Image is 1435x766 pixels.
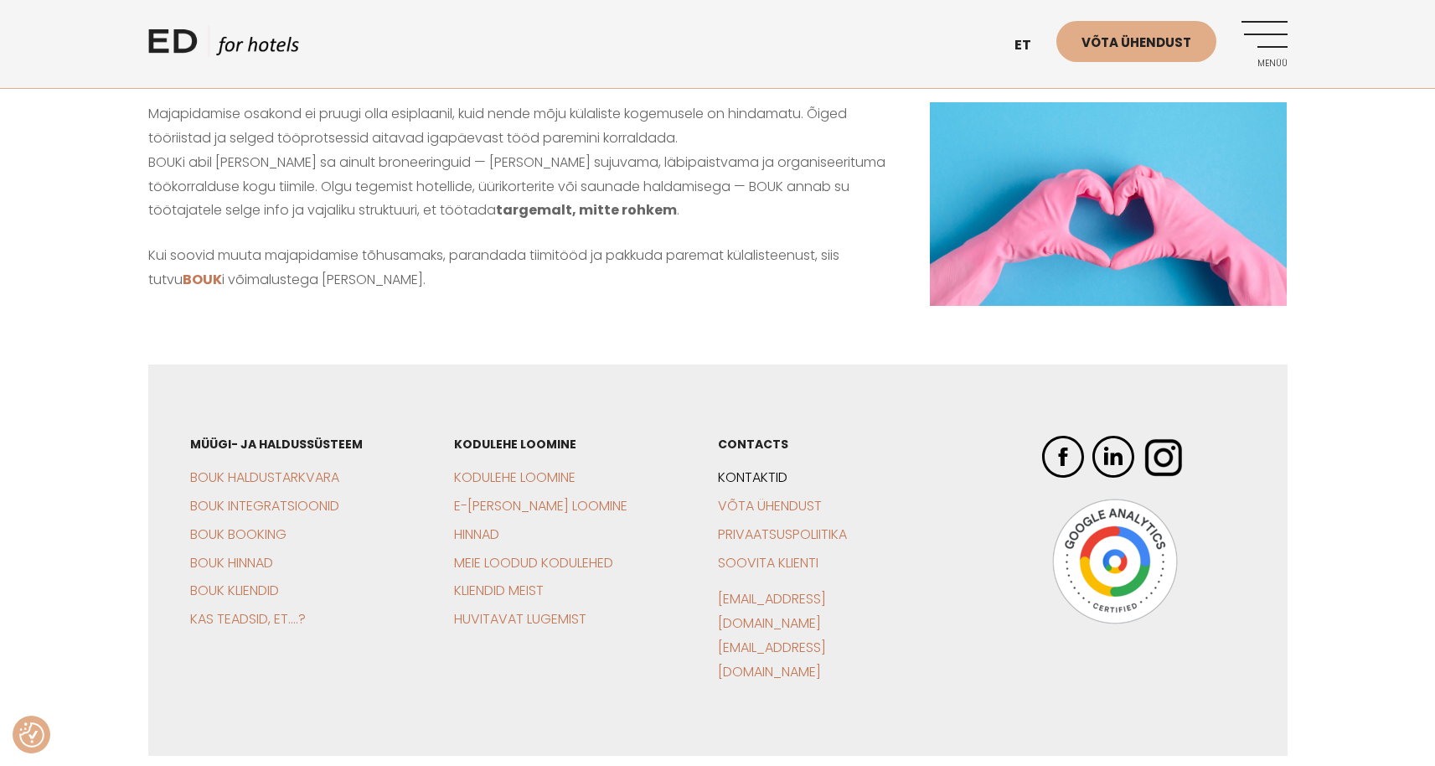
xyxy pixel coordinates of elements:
a: Privaatsuspoliitika [718,525,847,544]
img: ED Hotels Facebook [1042,436,1084,478]
a: Võta ühendust [718,496,822,515]
a: Kliendid meist [454,581,544,600]
img: Revisit consent button [19,722,44,748]
img: AdobeStock_327141737-scaled-e1755798033374.jpeg [930,102,1288,306]
a: Võta ühendust [1056,21,1216,62]
p: Majapidamise osakond ei pruugi olla esiplaanil, kuid nende mõju külaliste kogemusele on hindamatu... [148,102,896,223]
a: et [1006,25,1056,66]
a: Soovita klienti [718,553,818,572]
a: Meie loodud kodulehed [454,553,613,572]
a: Kas teadsid, et….? [190,609,306,629]
a: Kontaktid [718,468,787,487]
a: BOUK [183,270,222,289]
h3: Müügi- ja haldussüsteem [190,436,395,453]
a: BOUK Haldustarkvara [190,468,339,487]
img: ED Hotels LinkedIn [1092,436,1134,478]
a: ED HOTELS [148,25,299,67]
a: Menüü [1241,21,1288,67]
p: Kui soovid muuta majapidamise tõhusamaks, parandada tiimitööd ja pakkuda paremat külalisteenust, ... [148,244,896,292]
strong: targemalt, mitte rohkem [496,200,677,220]
a: Kodulehe loomine [454,468,576,487]
a: BOUK Hinnad [190,553,273,572]
a: BOUK Booking [190,525,286,544]
a: BOUK Kliendid [190,581,279,600]
a: Huvitavat lugemist [454,609,586,629]
a: [EMAIL_ADDRESS][DOMAIN_NAME] [718,638,826,681]
a: BOUK Integratsioonid [190,496,339,515]
h3: Kodulehe loomine [454,436,659,453]
a: [EMAIL_ADDRESS][DOMAIN_NAME] [718,589,826,633]
a: Hinnad [454,525,499,544]
h3: CONTACTS [718,436,923,453]
span: Menüü [1241,59,1288,69]
img: ED Hotels Instagram [1143,436,1185,478]
button: Nõusolekueelistused [19,722,44,748]
img: Google Analytics Badge [1052,499,1178,624]
a: E-[PERSON_NAME] loomine [454,496,627,515]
